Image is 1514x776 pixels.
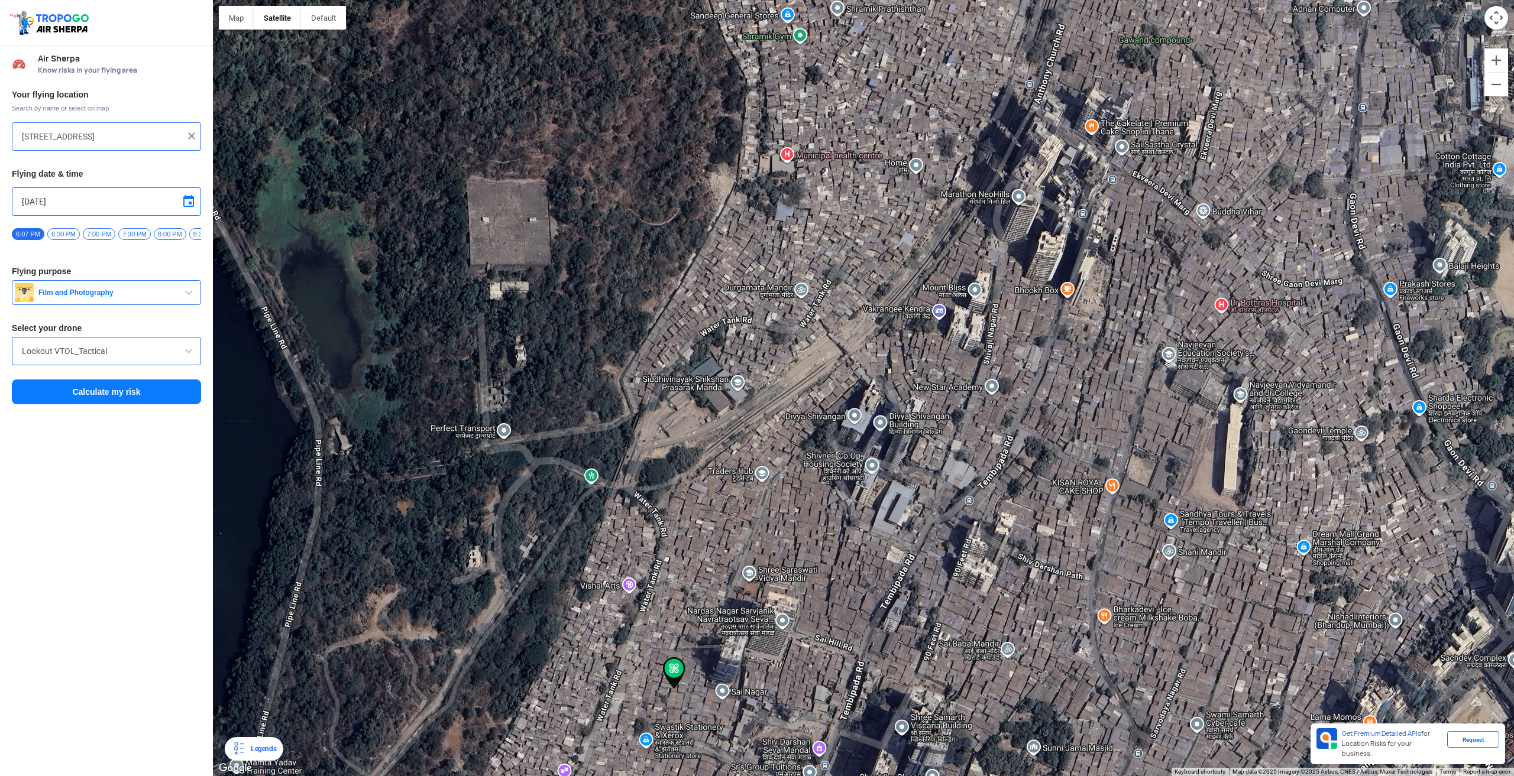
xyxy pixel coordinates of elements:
span: Air Sherpa [38,54,201,63]
button: Zoom out [1484,73,1508,96]
input: Search your flying location [22,129,182,144]
span: 8:00 PM [154,228,186,240]
h3: Your flying location [12,90,201,99]
span: Map data ©2025 Imagery ©2025 Airbus, CNES / Airbus, Maxar Technologies [1232,768,1432,775]
a: Terms [1439,768,1456,775]
span: 6:30 PM [47,228,80,240]
img: Google [216,761,255,776]
button: Map camera controls [1484,6,1508,30]
span: Get Premium Detailed APIs [1342,729,1421,738]
input: Search by name or Brand [22,344,191,358]
div: for Location Risks for your business. [1337,728,1447,759]
span: 6:07 PM [12,228,44,240]
h3: Select your drone [12,324,201,332]
span: Film and Photography [34,288,182,297]
img: Premium APIs [1316,728,1337,749]
a: Report a map error [1463,768,1510,775]
img: Risk Scores [12,57,26,71]
span: Search by name or select on map [12,103,201,113]
button: Zoom in [1484,48,1508,72]
img: film.png [15,283,34,302]
button: Keyboard shortcuts [1175,768,1225,776]
img: Legends [232,742,246,756]
div: Request [1447,731,1499,748]
span: 7:00 PM [83,228,115,240]
img: ic_tgdronemaps.svg [9,9,93,36]
input: Select Date [22,194,191,209]
span: 8:30 PM [189,228,222,240]
img: ic_close.png [186,130,198,142]
button: Show street map [219,6,254,30]
span: 7:30 PM [118,228,151,240]
a: Open this area in Google Maps (opens a new window) [216,761,255,776]
div: Legends [246,742,276,756]
button: Show satellite imagery [254,6,301,30]
button: Film and Photography [12,280,201,305]
button: Calculate my risk [12,379,201,404]
h3: Flying purpose [12,267,201,275]
h3: Flying date & time [12,170,201,178]
span: Know risks in your flying area [38,66,201,75]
